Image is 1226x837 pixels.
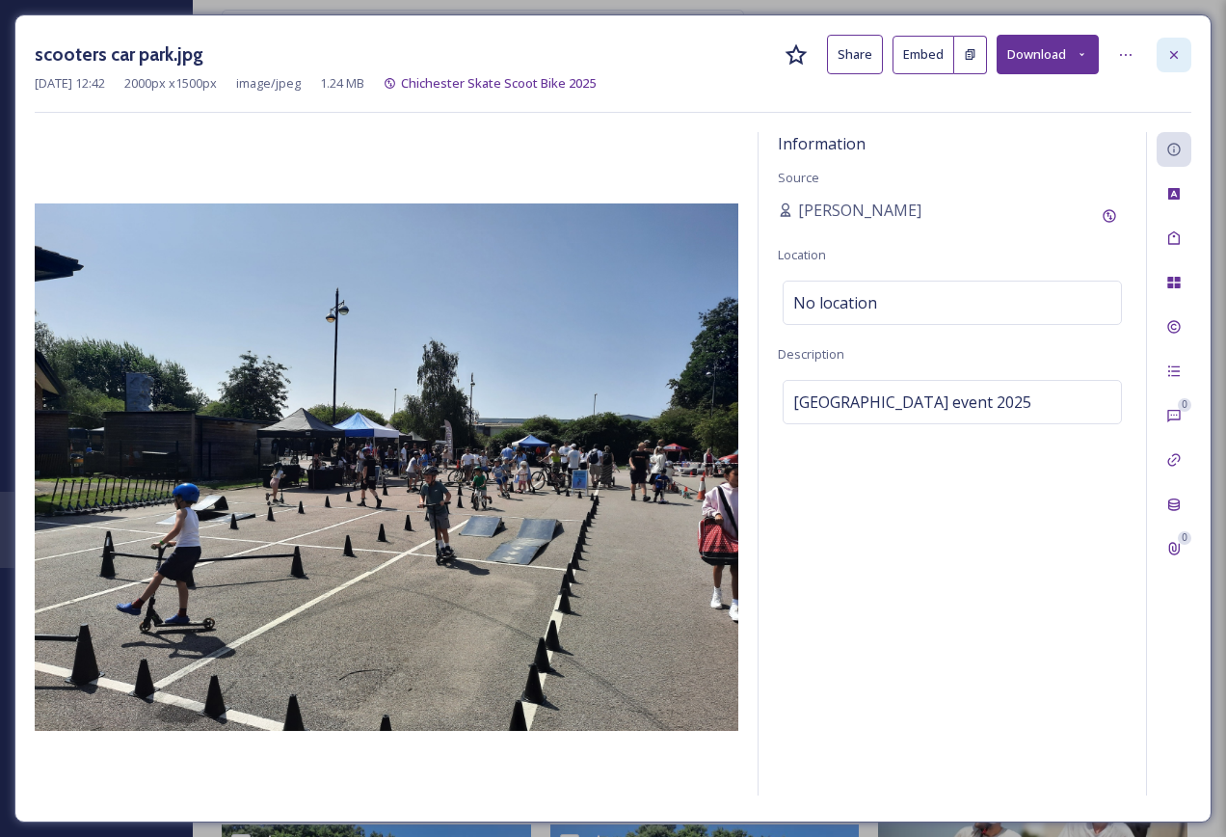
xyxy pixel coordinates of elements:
span: Chichester Skate Scoot Bike 2025 [401,74,596,92]
div: 0 [1178,531,1191,545]
span: [PERSON_NAME] [798,199,921,222]
span: Description [778,345,844,363]
span: Location [778,246,826,263]
button: Embed [893,36,954,74]
button: Share [827,35,883,74]
img: scooters%20car%20park.jpg [35,203,738,732]
span: [GEOGRAPHIC_DATA] event 2025 [793,391,1031,414]
button: Download [997,35,1099,74]
span: Source [778,169,819,186]
span: image/jpeg [236,74,301,93]
span: No location [793,291,877,314]
span: Information [778,133,866,154]
span: 2000 px x 1500 px [124,74,217,93]
span: [DATE] 12:42 [35,74,105,93]
h3: scooters car park.jpg [35,40,203,68]
div: 0 [1178,398,1191,412]
span: 1.24 MB [320,74,364,93]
